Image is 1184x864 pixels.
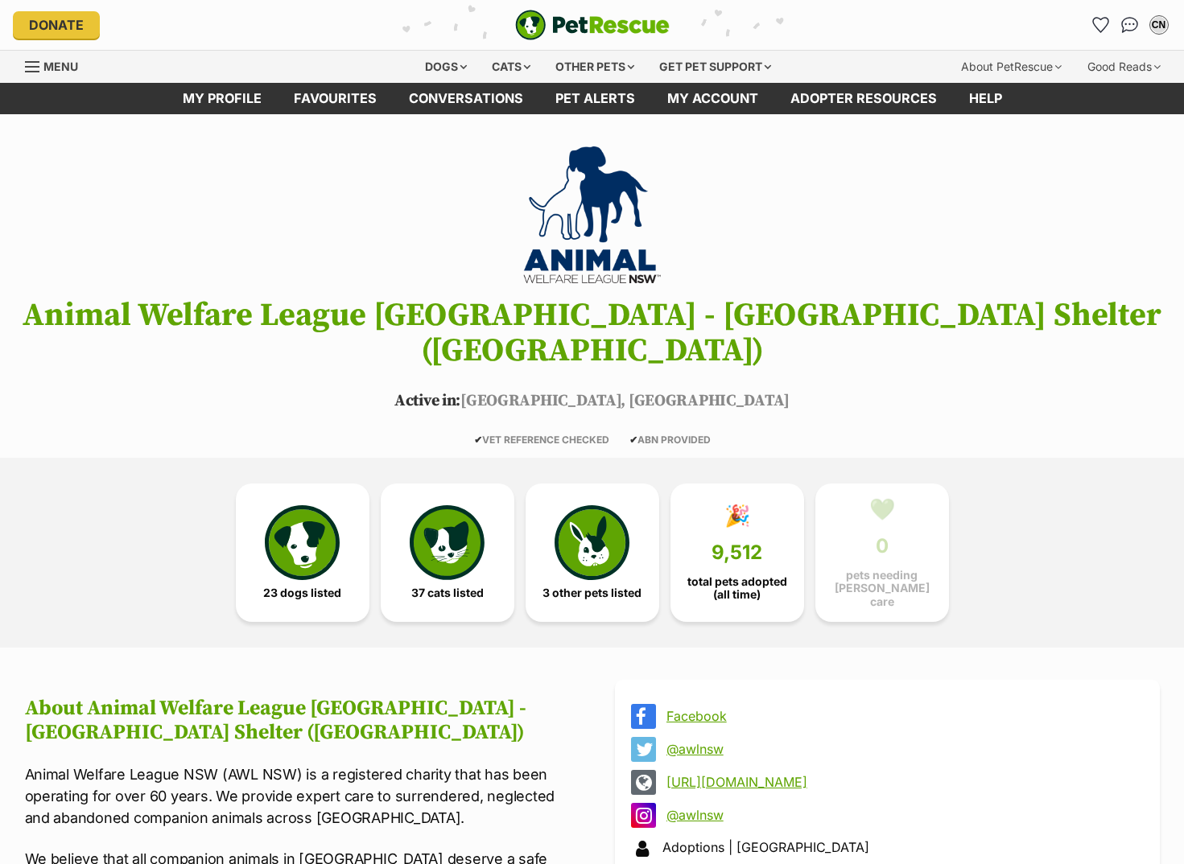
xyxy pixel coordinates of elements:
[474,434,482,446] icon: ✔
[648,51,782,83] div: Get pet support
[666,742,1137,756] a: @awlnsw
[950,51,1073,83] div: About PetRescue
[666,775,1137,789] a: [URL][DOMAIN_NAME]
[829,569,935,607] span: pets needing [PERSON_NAME] care
[263,586,341,599] span: 23 dogs listed
[869,497,895,521] div: 💚
[410,505,484,579] img: cat-icon-068c71abf8fe30c970a85cd354bc8e23425d12f6e8612795f06af48be43a487a.svg
[953,83,1018,114] a: Help
[500,146,683,283] img: Animal Welfare League NSW - Sydney Shelter (Kemps Creek)
[666,808,1137,822] a: @awlnsw
[414,51,478,83] div: Dogs
[25,763,570,829] p: Animal Welfare League NSW (AWL NSW) is a registered charity that has been operating for over 60 y...
[265,505,339,579] img: petrescue-icon-eee76f85a60ef55c4a1927667547b313a7c0e82042636edf73dce9c88f694885.svg
[411,586,484,599] span: 37 cats listed
[381,483,514,622] a: 37 cats listed
[13,11,100,39] a: Donate
[236,483,369,622] a: 23 dogs listed
[481,51,542,83] div: Cats
[393,83,539,114] a: conversations
[684,575,790,601] span: total pets adopted (all time)
[542,586,642,599] span: 3 other pets listed
[666,709,1137,723] a: Facebook
[25,51,89,80] a: Menu
[25,697,570,745] h2: About Animal Welfare League [GEOGRAPHIC_DATA] - [GEOGRAPHIC_DATA] Shelter ([GEOGRAPHIC_DATA])
[1076,51,1172,83] div: Good Reads
[515,10,670,40] img: logo-e224e6f780fb5917bec1dbf3a21bbac754714ae5b6737aabdf751b685950b380.svg
[555,505,629,579] img: bunny-icon-b786713a4a21a2fe6d13e954f4cb29d131f1b31f8a74b52ca2c6d2999bc34bbe.svg
[539,83,651,114] a: Pet alerts
[712,541,762,564] span: 9,512
[1117,12,1143,38] a: Conversations
[670,483,804,622] a: 🎉 9,512 total pets adopted (all time)
[544,51,646,83] div: Other pets
[167,83,278,114] a: My profile
[629,434,711,446] span: ABN PROVIDED
[1088,12,1114,38] a: Favourites
[43,60,78,73] span: Menu
[815,483,949,622] a: 💚 0 pets needing [PERSON_NAME] care
[876,535,889,557] span: 0
[631,836,1144,861] div: Adoptions | [GEOGRAPHIC_DATA]
[474,434,609,446] span: VET REFERENCE CHECKED
[394,391,460,411] span: Active in:
[515,10,670,40] a: PetRescue
[1,389,1184,413] p: [GEOGRAPHIC_DATA], [GEOGRAPHIC_DATA]
[724,504,750,528] div: 🎉
[774,83,953,114] a: Adopter resources
[1,298,1184,368] h1: Animal Welfare League [GEOGRAPHIC_DATA] - [GEOGRAPHIC_DATA] Shelter ([GEOGRAPHIC_DATA])
[629,434,637,446] icon: ✔
[1151,17,1167,33] div: CN
[1121,17,1138,33] img: chat-41dd97257d64d25036548639549fe6c8038ab92f7586957e7f3b1b290dea8141.svg
[526,483,659,622] a: 3 other pets listed
[651,83,774,114] a: My account
[1146,12,1172,38] button: My account
[1088,12,1172,38] ul: Account quick links
[278,83,393,114] a: Favourites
